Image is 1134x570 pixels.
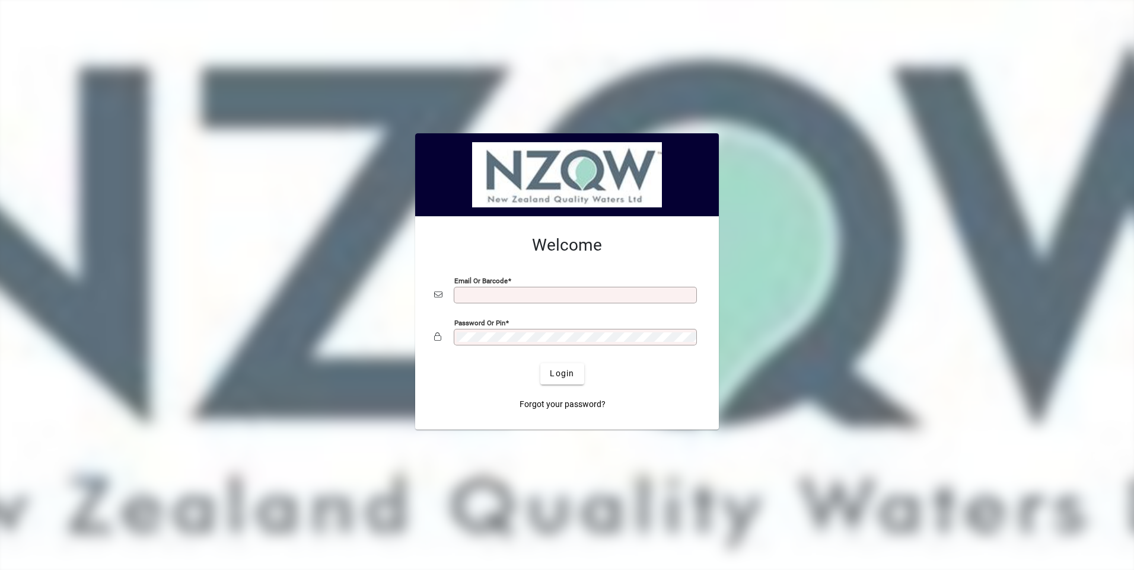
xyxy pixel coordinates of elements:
[454,276,508,284] mat-label: Email or Barcode
[540,363,584,385] button: Login
[454,318,505,326] mat-label: Password or Pin
[550,367,574,380] span: Login
[515,394,610,415] a: Forgot your password?
[434,235,700,255] h2: Welcome
[520,398,606,411] span: Forgot your password?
